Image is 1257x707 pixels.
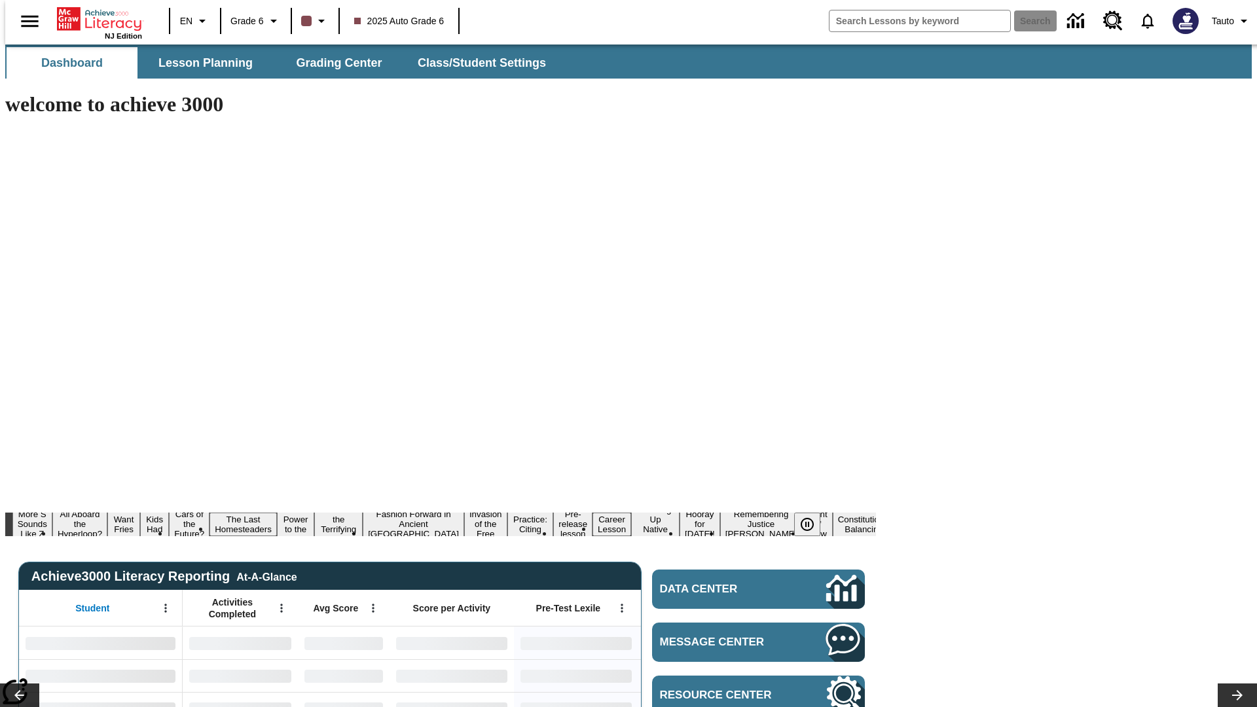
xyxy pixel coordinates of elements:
span: Tauto [1212,14,1234,28]
span: 2025 Auto Grade 6 [354,14,445,28]
button: Open Menu [363,598,383,618]
button: Slide 9 Fashion Forward in Ancient Rome [363,507,464,541]
div: SubNavbar [5,45,1252,79]
button: Slide 4 Dirty Jobs Kids Had To Do [140,493,169,556]
a: Resource Center, Will open in new tab [1095,3,1131,39]
span: Grading Center [296,56,382,71]
input: search field [829,10,1010,31]
button: Class/Student Settings [407,47,556,79]
button: Open Menu [612,598,632,618]
button: Slide 12 Pre-release lesson [553,507,592,541]
button: Slide 6 The Last Homesteaders [209,513,277,536]
span: Lesson Planning [158,56,253,71]
h1: welcome to achieve 3000 [5,92,876,117]
a: Home [57,6,142,32]
span: Avg Score [313,602,358,614]
img: Avatar [1173,8,1199,34]
button: Slide 16 Remembering Justice O'Connor [720,507,803,541]
span: Activities Completed [189,596,276,620]
span: Class/Student Settings [418,56,546,71]
span: Dashboard [41,56,103,71]
div: SubNavbar [5,47,558,79]
button: Slide 2 All Aboard the Hyperloop? [52,507,107,541]
span: Pre-Test Lexile [536,602,601,614]
button: Slide 7 Solar Power to the People [277,503,315,546]
button: Slide 14 Cooking Up Native Traditions [631,503,680,546]
a: Message Center [652,623,865,662]
span: Score per Activity [413,602,491,614]
span: Data Center [660,583,782,596]
a: Data Center [1059,3,1095,39]
span: Achieve3000 Literacy Reporting [31,569,297,584]
button: Slide 18 The Constitution's Balancing Act [833,503,896,546]
button: Slide 10 The Invasion of the Free CD [464,498,507,551]
span: Message Center [660,636,787,649]
button: Lesson Planning [140,47,271,79]
button: Slide 13 Career Lesson [592,513,631,536]
div: No Data, [298,626,390,659]
button: Open Menu [272,598,291,618]
button: Slide 15 Hooray for Constitution Day! [680,507,720,541]
button: Profile/Settings [1207,9,1257,33]
span: EN [180,14,192,28]
span: Resource Center [660,689,787,702]
span: Grade 6 [230,14,264,28]
button: Class color is dark brown. Change class color [296,9,335,33]
button: Slide 8 Attack of the Terrifying Tomatoes [314,503,363,546]
div: No Data, [183,626,298,659]
span: NJ Edition [105,32,142,40]
button: Lesson carousel, Next [1218,683,1257,707]
button: Pause [794,513,820,536]
div: At-A-Glance [236,569,297,583]
button: Slide 5 Cars of the Future? [169,507,209,541]
span: Student [75,602,109,614]
a: Data Center [652,570,865,609]
button: Dashboard [7,47,137,79]
div: No Data, [298,659,390,692]
button: Slide 1 More S Sounds Like Z [12,507,52,541]
button: Open Menu [156,598,175,618]
div: Home [57,5,142,40]
button: Language: EN, Select a language [174,9,216,33]
button: Slide 3 Do You Want Fries With That? [107,493,140,556]
a: Notifications [1131,4,1165,38]
div: No Data, [183,659,298,692]
button: Select a new avatar [1165,4,1207,38]
button: Open side menu [10,2,49,41]
div: Pause [794,513,833,536]
button: Grade: Grade 6, Select a grade [225,9,287,33]
button: Grading Center [274,47,405,79]
button: Slide 11 Mixed Practice: Citing Evidence [507,503,554,546]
